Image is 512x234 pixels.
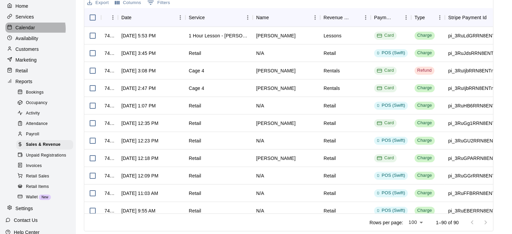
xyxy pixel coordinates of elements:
div: Aug 9, 2025, 3:08 PM [121,67,156,74]
button: Menu [175,12,185,23]
div: Service [185,8,253,27]
span: Unpaid Registrations [26,152,66,159]
a: Attendance [16,119,76,129]
div: 746529 [104,67,115,74]
div: WalletNew [16,193,73,202]
div: Retail [189,207,201,214]
div: Aug 9, 2025, 12:35 PM [121,120,158,127]
a: Services [5,12,70,22]
span: Payroll [26,131,39,138]
div: POS (Swift) [377,207,405,214]
div: 746332 [104,102,115,109]
span: Activity [26,110,40,117]
a: Calendar [5,23,70,33]
div: N/A [256,137,264,144]
div: Refund [417,67,432,74]
div: Aug 9, 2025, 2:47 PM [121,85,156,92]
div: Date [121,8,131,27]
div: Aug 9, 2025, 12:18 PM [121,155,158,162]
div: Charge [417,85,432,91]
div: Charge [417,32,432,39]
div: Lessons [324,32,341,39]
a: Sales & Revenue [16,140,76,150]
div: N/A [256,172,264,179]
div: Name [256,8,269,27]
div: Retail [189,190,201,197]
a: Bookings [16,87,76,98]
div: 746231 [104,155,115,162]
div: 746103 [104,190,115,197]
div: Retail [324,172,336,179]
div: Aug 9, 2025, 3:45 PM [121,50,156,57]
span: New [39,195,51,199]
div: N/A [256,207,264,214]
p: Settings [16,205,33,212]
div: Charge [417,172,432,179]
a: Invoices [16,161,76,171]
div: 746239 [104,137,115,144]
button: Menu [108,12,118,23]
a: Unpaid Registrations [16,150,76,161]
div: POS (Swift) [377,172,405,179]
div: 746003 [104,207,115,214]
button: Sort [392,13,401,22]
a: Availability [5,33,70,43]
div: Retail [324,155,336,162]
div: Type [415,8,425,27]
div: Cage 4 [189,85,204,92]
a: Marketing [5,55,70,65]
div: Charge [417,120,432,126]
div: Aug 9, 2025, 12:09 PM [121,172,158,179]
button: Sort [269,13,278,22]
button: Menu [361,12,371,23]
div: Rentals [324,85,340,92]
div: Card [377,67,394,74]
div: Card [377,32,394,39]
span: Invoices [26,163,42,169]
div: Payroll [16,130,73,139]
div: Retail Items [16,182,73,192]
div: Charge [417,190,432,196]
div: Retail [189,120,201,127]
button: Menu [243,12,253,23]
div: POS (Swift) [377,137,405,144]
div: Card [377,85,394,91]
div: Retail [324,207,336,214]
div: Retail Sales [16,172,73,181]
div: Revenue Category [320,8,371,27]
div: N/A [256,50,264,57]
div: Charge [417,50,432,56]
a: Customers [5,44,70,54]
p: Home [16,3,28,9]
div: Aug 9, 2025, 1:07 PM [121,102,156,109]
button: Sort [487,13,496,22]
button: Menu [310,12,320,23]
div: Activity [16,109,73,118]
div: Card [377,120,394,126]
div: Occupancy [16,98,73,108]
div: Charge [417,137,432,144]
a: Retail Sales [16,171,76,181]
div: Blair Eubank [256,32,296,39]
div: Bookings [16,88,73,97]
span: Retail Items [26,183,49,190]
button: Sort [131,13,141,22]
a: Reports [5,76,70,87]
a: Activity [16,108,76,119]
a: Occupancy [16,98,76,108]
div: Invoices [16,161,73,171]
p: Customers [16,46,39,53]
a: WalletNew [16,192,76,202]
div: Aug 9, 2025, 5:53 PM [121,32,156,39]
p: 1–90 of 90 [436,219,459,226]
div: Edward Peveto [256,85,296,92]
p: Services [16,13,34,20]
div: Settings [5,203,70,213]
div: Revenue Category [324,8,351,27]
div: Retail [189,172,201,179]
div: Rentals [324,67,340,74]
